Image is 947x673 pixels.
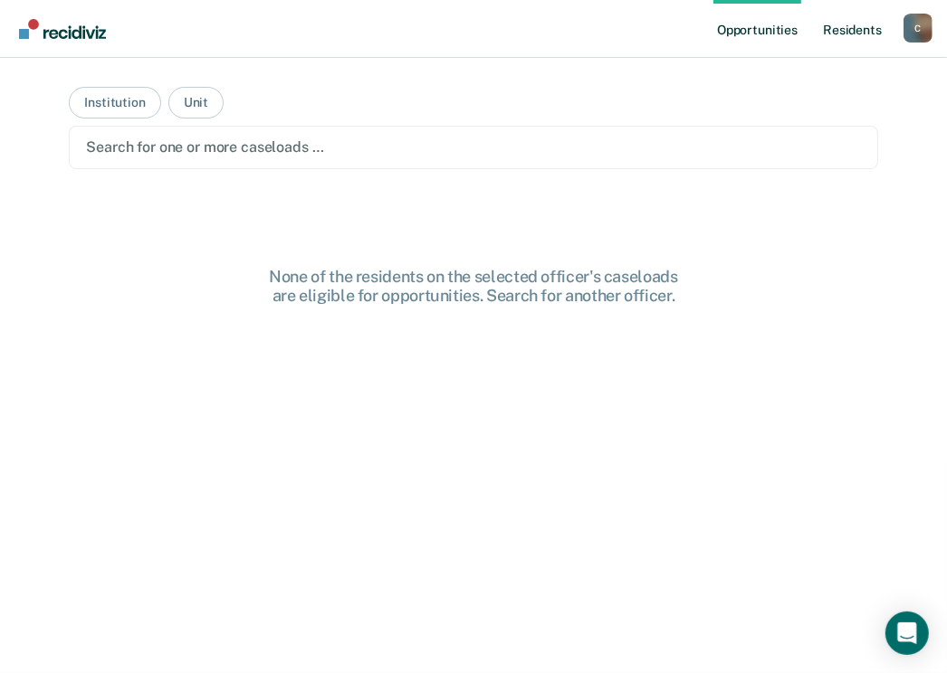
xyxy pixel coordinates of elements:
[184,267,763,306] div: None of the residents on the selected officer's caseloads are eligible for opportunities. Search ...
[904,14,933,43] button: Profile dropdown button
[885,611,929,655] div: Open Intercom Messenger
[168,87,224,118] button: Unit
[69,87,160,118] button: Institution
[904,14,933,43] div: C
[19,19,106,39] img: Recidiviz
